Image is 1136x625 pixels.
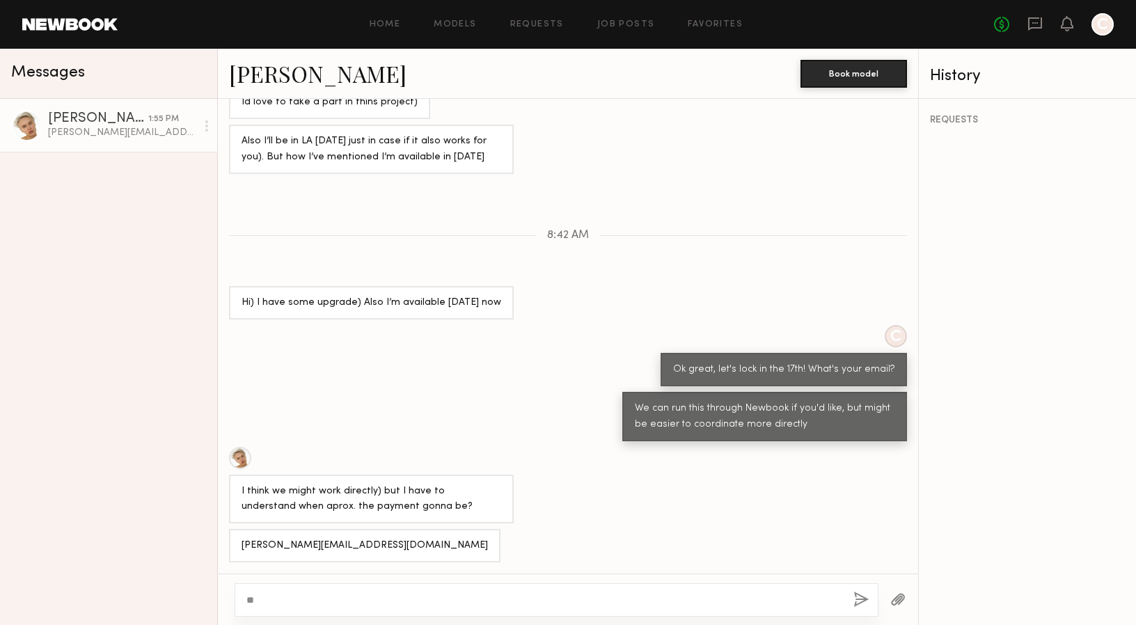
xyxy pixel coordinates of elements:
[673,362,894,378] div: Ok great, let's lock in the 17th! What's your email?
[510,20,564,29] a: Requests
[370,20,401,29] a: Home
[229,58,407,88] a: [PERSON_NAME]
[930,68,1125,84] div: History
[635,401,894,433] div: We can run this through Newbook if you'd like, but might be easier to coordinate more directly
[242,95,418,111] div: Id love to take a part in thins project)
[48,126,196,139] div: [PERSON_NAME][EMAIL_ADDRESS][DOMAIN_NAME]
[434,20,476,29] a: Models
[547,230,589,242] span: 8:42 AM
[148,113,179,126] div: 1:55 PM
[800,60,907,88] button: Book model
[242,484,501,516] div: I think we might work directly) but I have to understand when aprox. the payment gonna be?
[242,295,501,311] div: Hi) I have some upgrade) Also I’m available [DATE] now
[930,116,1125,125] div: REQUESTS
[242,538,488,554] div: [PERSON_NAME][EMAIL_ADDRESS][DOMAIN_NAME]
[1091,13,1114,35] a: C
[11,65,85,81] span: Messages
[242,134,501,166] div: Also I’ll be in LA [DATE] just in case if it also works for you). But how I’ve mentioned I’m avai...
[688,20,743,29] a: Favorites
[597,20,655,29] a: Job Posts
[48,112,148,126] div: [PERSON_NAME]
[800,67,907,79] a: Book model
